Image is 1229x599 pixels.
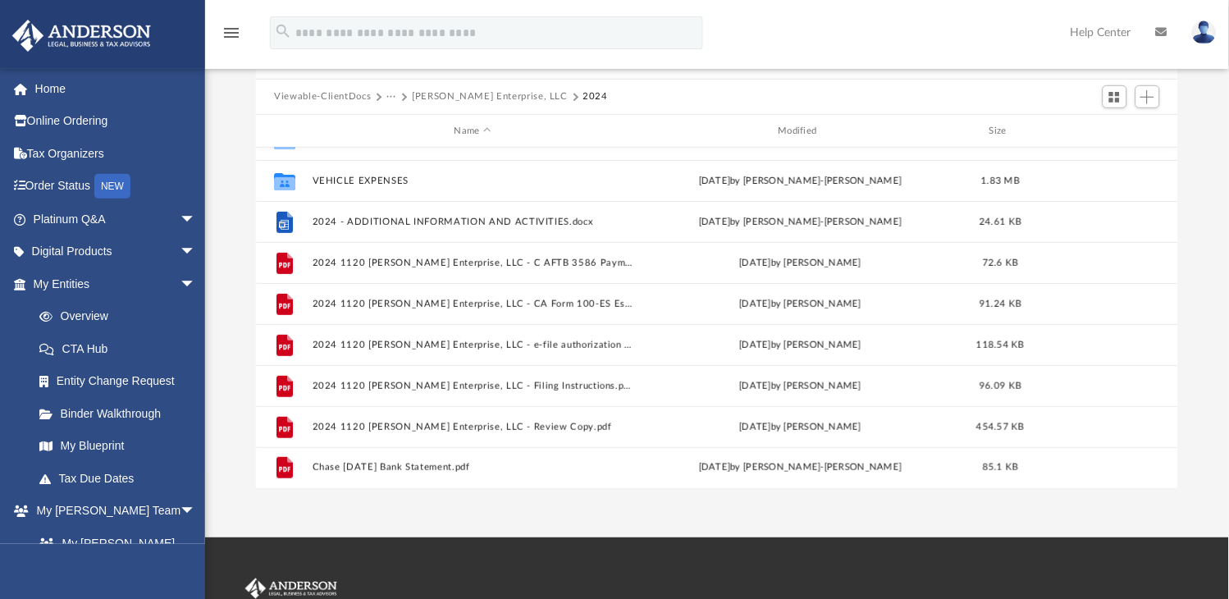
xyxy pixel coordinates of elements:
[313,176,633,186] button: VEHICLE EXPENSES
[11,72,221,105] a: Home
[263,124,304,139] div: id
[313,217,633,227] button: 2024 - ADDITIONAL INFORMATION AND ACTIVITIES.docx
[1041,124,1156,139] div: id
[640,461,961,476] div: [DATE] by [PERSON_NAME]-[PERSON_NAME]
[968,124,1034,139] div: Size
[981,176,1020,185] span: 1.83 MB
[983,464,1019,473] span: 85.1 KB
[11,235,221,268] a: Digital Productsarrow_drop_down
[313,340,633,350] button: 2024 1120 [PERSON_NAME] Enterprise, LLC - e-file authorization - please sign.pdf
[313,422,633,432] button: 2024 1120 [PERSON_NAME] Enterprise, LLC - Review Copy.pdf
[313,258,633,268] button: 2024 1120 [PERSON_NAME] Enterprise, LLC - C AFTB 3586 Payment Voucher.pdf
[222,23,241,43] i: menu
[11,137,221,170] a: Tax Organizers
[23,300,221,333] a: Overview
[1192,21,1217,44] img: User Pic
[23,365,221,398] a: Entity Change Request
[11,170,221,203] a: Order StatusNEW
[640,215,961,230] div: [DATE] by [PERSON_NAME]-[PERSON_NAME]
[583,89,609,104] button: 2024
[977,341,1025,350] span: 118.54 KB
[313,299,633,309] button: 2024 1120 [PERSON_NAME] Enterprise, LLC - CA Form 100-ES Estimated Tax Payment.pdf
[983,258,1019,267] span: 72.6 KB
[1135,85,1160,108] button: Add
[180,267,212,301] span: arrow_drop_down
[980,217,1021,226] span: 24.61 KB
[640,338,961,353] div: [DATE] by [PERSON_NAME]
[640,174,961,189] div: [DATE] by [PERSON_NAME]-[PERSON_NAME]
[23,527,204,579] a: My [PERSON_NAME] Team
[386,89,397,104] button: ···
[1103,85,1127,108] button: Switch to Grid View
[980,299,1021,309] span: 91.24 KB
[11,203,221,235] a: Platinum Q&Aarrow_drop_down
[640,297,961,312] div: [DATE] by [PERSON_NAME]
[94,174,130,199] div: NEW
[312,124,633,139] div: Name
[313,381,633,391] button: 2024 1120 [PERSON_NAME] Enterprise, LLC - Filing Instructions.pdf
[11,267,221,300] a: My Entitiesarrow_drop_down
[412,89,568,104] button: [PERSON_NAME] Enterprise, LLC
[11,105,221,138] a: Online Ordering
[23,430,212,463] a: My Blueprint
[11,495,212,528] a: My [PERSON_NAME] Teamarrow_drop_down
[180,203,212,236] span: arrow_drop_down
[980,382,1021,391] span: 96.09 KB
[180,495,212,528] span: arrow_drop_down
[274,89,371,104] button: Viewable-ClientDocs
[23,397,221,430] a: Binder Walkthrough
[977,423,1025,432] span: 454.57 KB
[640,379,961,394] div: [DATE] by [PERSON_NAME]
[7,20,156,52] img: Anderson Advisors Platinum Portal
[180,235,212,269] span: arrow_drop_down
[256,148,1178,487] div: grid
[313,463,633,473] button: Chase [DATE] Bank Statement.pdf
[640,256,961,271] div: [DATE] by [PERSON_NAME]
[222,31,241,43] a: menu
[640,124,961,139] div: Modified
[640,420,961,435] div: [DATE] by [PERSON_NAME]
[23,332,221,365] a: CTA Hub
[23,462,221,495] a: Tax Due Dates
[274,22,292,40] i: search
